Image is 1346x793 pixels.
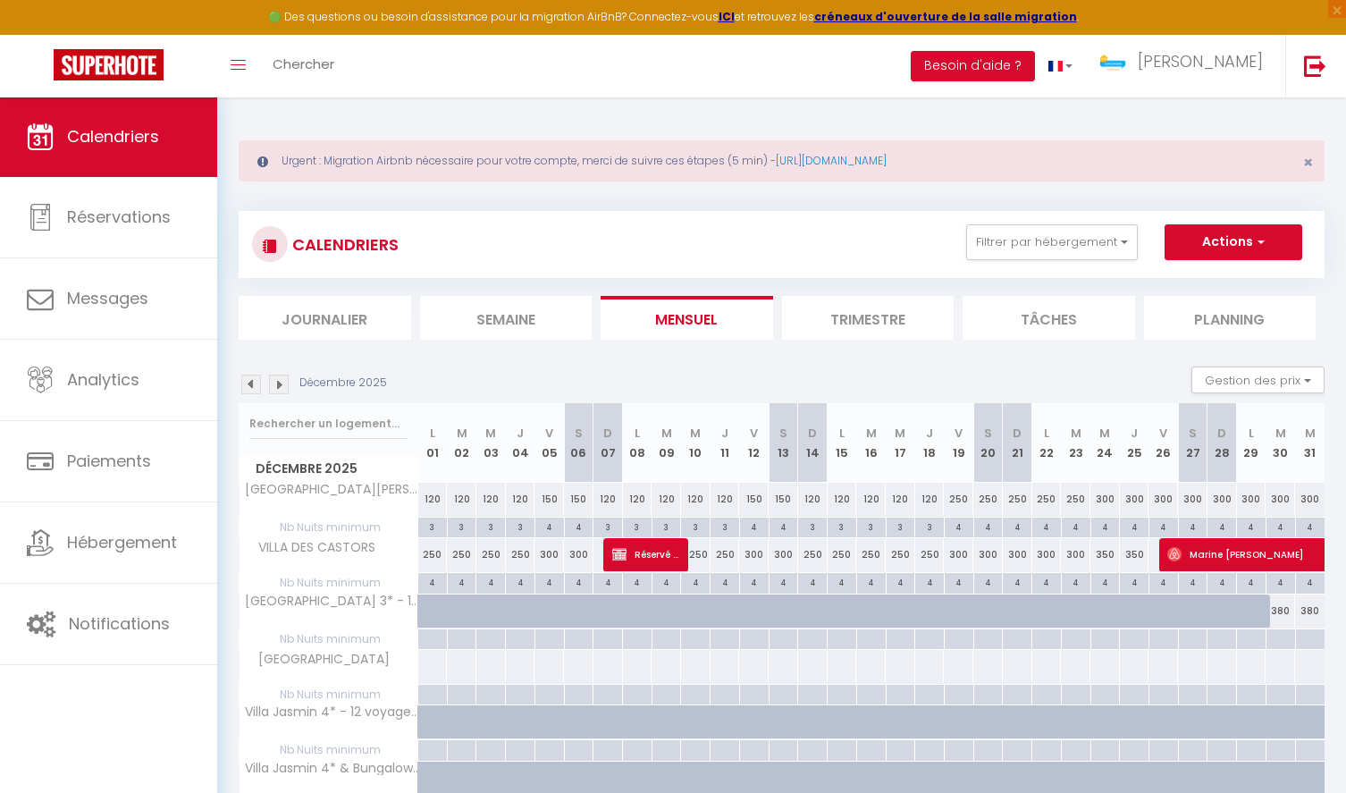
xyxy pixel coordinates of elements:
div: 4 [740,573,769,590]
div: 150 [739,483,769,516]
span: Nb Nuits minimum [240,573,417,593]
th: 13 [769,403,798,483]
abbr: M [485,425,496,442]
th: 28 [1207,403,1237,483]
th: 07 [593,403,623,483]
th: 01 [418,403,448,483]
button: Close [1303,155,1313,171]
div: 120 [506,483,535,516]
div: 3 [418,518,447,535]
th: 26 [1148,403,1178,483]
div: 4 [945,518,973,535]
span: Nb Nuits minimum [240,629,417,649]
th: 12 [739,403,769,483]
div: 250 [476,538,506,571]
div: 350 [1120,538,1149,571]
div: 380 [1295,595,1325,628]
th: 06 [564,403,593,483]
th: 23 [1061,403,1090,483]
div: 3 [448,518,476,535]
span: × [1303,151,1313,173]
div: 4 [974,518,1003,535]
div: 120 [915,483,945,516]
div: 4 [740,518,769,535]
div: 120 [828,483,857,516]
div: 4 [711,573,739,590]
div: 4 [857,573,886,590]
th: 27 [1178,403,1207,483]
div: 120 [856,483,886,516]
div: 250 [506,538,535,571]
div: 300 [1178,483,1207,516]
abbr: S [779,425,787,442]
div: 120 [652,483,681,516]
div: 4 [476,573,505,590]
a: ICI [719,9,735,24]
div: 4 [535,573,564,590]
th: 15 [828,403,857,483]
div: 250 [915,538,945,571]
abbr: L [1249,425,1254,442]
div: 300 [769,538,798,571]
div: 4 [1179,573,1207,590]
div: 4 [652,573,681,590]
span: Hébergement [67,531,177,553]
div: 4 [681,573,710,590]
abbr: S [1189,425,1197,442]
a: Chercher [259,35,348,97]
div: 120 [593,483,623,516]
div: 300 [534,538,564,571]
div: 4 [1149,518,1178,535]
div: 300 [944,538,973,571]
div: 4 [1296,518,1325,535]
div: 3 [652,518,681,535]
div: 4 [974,573,1003,590]
div: 4 [1003,573,1031,590]
abbr: M [895,425,905,442]
div: 300 [1003,538,1032,571]
th: 18 [915,403,945,483]
div: 300 [973,538,1003,571]
div: 4 [1179,518,1207,535]
div: 250 [711,538,740,571]
li: Trimestre [782,296,955,340]
div: 4 [1237,518,1266,535]
div: 4 [1237,573,1266,590]
div: 250 [681,538,711,571]
div: 4 [565,518,593,535]
abbr: J [517,425,524,442]
abbr: L [839,425,845,442]
th: 17 [886,403,915,483]
div: 3 [915,518,944,535]
abbr: J [721,425,728,442]
div: 4 [1207,518,1236,535]
button: Gestion des prix [1191,367,1325,393]
th: 04 [506,403,535,483]
strong: créneaux d'ouverture de la salle migration [814,9,1077,24]
div: 4 [1062,518,1090,535]
div: 4 [1032,518,1061,535]
div: 4 [418,573,447,590]
th: 31 [1295,403,1325,483]
li: Journalier [239,296,411,340]
div: 3 [506,518,534,535]
abbr: V [545,425,553,442]
span: Décembre 2025 [240,456,417,482]
div: 4 [770,573,798,590]
abbr: L [1044,425,1049,442]
div: 300 [739,538,769,571]
div: Urgent : Migration Airbnb nécessaire pour votre compte, merci de suivre ces étapes (5 min) - [239,140,1325,181]
span: Calendriers [67,125,159,148]
div: 300 [1148,483,1178,516]
div: 4 [1032,573,1061,590]
span: Paiements [67,450,151,472]
li: Mensuel [601,296,773,340]
a: [URL][DOMAIN_NAME] [776,153,887,168]
abbr: M [1275,425,1286,442]
div: 120 [447,483,476,516]
div: 4 [1266,518,1295,535]
div: 300 [1295,483,1325,516]
div: 4 [535,518,564,535]
div: 300 [1090,483,1120,516]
